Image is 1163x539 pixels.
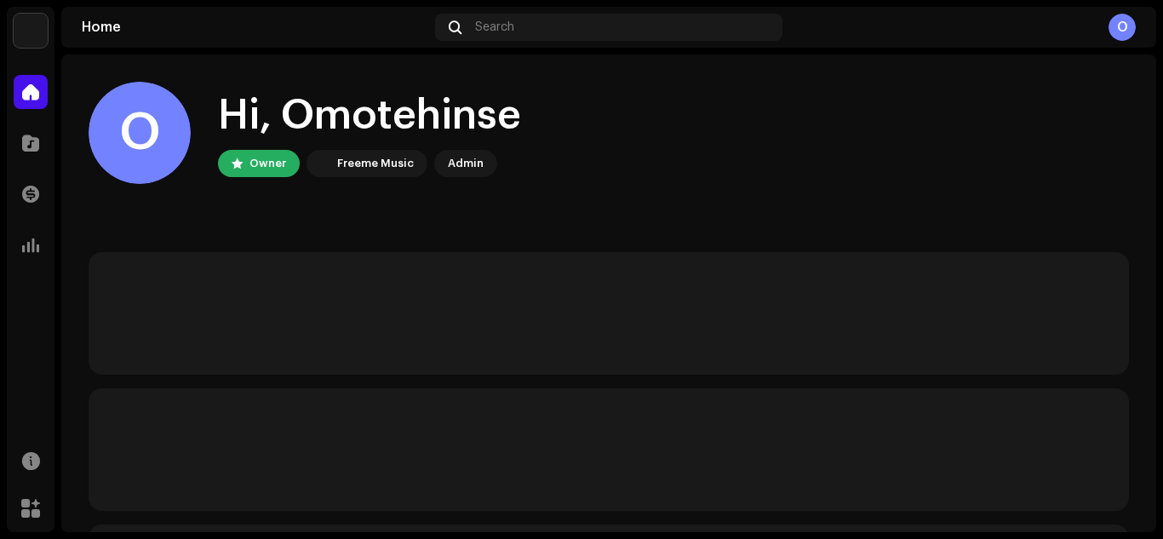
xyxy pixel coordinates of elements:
div: Owner [249,153,286,174]
div: O [89,82,191,184]
div: Freeme Music [337,153,414,174]
span: Search [475,20,514,34]
div: Home [82,20,428,34]
div: Admin [448,153,484,174]
img: 7951d5c0-dc3c-4d78-8e51-1b6de87acfd8 [14,14,48,48]
div: O [1109,14,1136,41]
div: Hi, Omotehinse [218,89,521,143]
img: 7951d5c0-dc3c-4d78-8e51-1b6de87acfd8 [310,153,330,174]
